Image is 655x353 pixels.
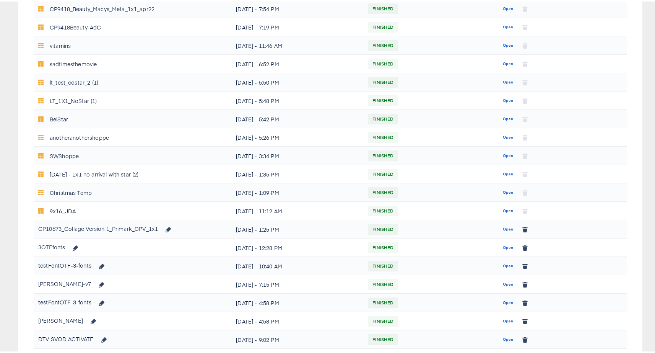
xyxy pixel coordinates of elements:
[503,59,513,66] span: Open
[503,188,513,194] span: Open
[50,130,109,142] div: anotheranothershoppe
[368,167,398,179] span: FINISHED
[500,295,516,307] button: Open
[500,56,516,69] button: Open
[38,258,109,271] div: testFontOTF-3-fonts
[368,295,398,307] span: FINISHED
[50,203,76,216] div: 9x16_JDA
[503,4,513,11] span: Open
[503,298,513,305] span: Open
[500,111,516,124] button: Open
[503,243,513,250] span: Open
[503,335,513,342] span: Open
[500,332,516,344] button: Open
[236,222,359,234] div: [DATE] - 1:25 PM
[236,111,359,124] div: [DATE] - 5:42 PM
[368,203,398,216] span: FINISHED
[500,222,516,234] button: Open
[368,111,398,124] span: FINISHED
[368,277,398,289] span: FINISHED
[368,56,398,69] span: FINISHED
[236,277,359,289] div: [DATE] - 7:15 PM
[368,314,398,326] span: FINISHED
[50,1,154,13] div: CP9418_Beauty_Macys_Meta_1x1_apr22
[368,75,398,87] span: FINISHED
[236,20,359,32] div: [DATE] - 7:19 PM
[503,77,513,84] span: Open
[50,93,97,105] div: LT_1X1_NoStar (1)
[500,203,516,216] button: Open
[236,167,359,179] div: [DATE] - 1:35 PM
[38,294,109,307] div: testFontOTF-3-fonts
[503,206,513,213] span: Open
[236,1,359,13] div: [DATE] - 7:54 PM
[236,130,359,142] div: [DATE] - 5:26 PM
[38,331,111,344] div: DTV SVOD ACTIVATE
[500,258,516,271] button: Open
[50,148,79,160] div: SWShoppe
[503,41,513,47] span: Open
[503,96,513,103] span: Open
[500,240,516,252] button: Open
[500,1,516,13] button: Open
[38,276,109,289] div: [PERSON_NAME]-v7
[236,75,359,87] div: [DATE] - 5:50 PM
[38,313,101,326] div: [PERSON_NAME]
[503,316,513,323] span: Open
[38,239,83,252] div: 3OTFfonts
[236,148,359,160] div: [DATE] - 3:34 PM
[368,93,398,105] span: FINISHED
[368,148,398,160] span: FINISHED
[503,151,513,158] span: Open
[500,93,516,105] button: Open
[368,38,398,50] span: FINISHED
[38,221,176,234] div: CP10673_Collage Version 1_Primark_CPV_1x1
[503,22,513,29] span: Open
[500,38,516,50] button: Open
[500,167,516,179] button: Open
[368,20,398,32] span: FINISHED
[500,148,516,160] button: Open
[368,240,398,252] span: FINISHED
[368,222,398,234] span: FINISHED
[368,1,398,13] span: FINISHED
[503,132,513,139] span: Open
[236,314,359,326] div: [DATE] - 4:58 PM
[236,93,359,105] div: [DATE] - 5:48 PM
[500,130,516,142] button: Open
[50,185,92,197] div: Christmas Temp
[236,38,359,50] div: [DATE] - 11:46 AM
[503,114,513,121] span: Open
[50,111,68,124] div: BelStar
[50,167,139,179] div: [DATE] - 1x1 no arrival with star (2)
[236,332,359,344] div: [DATE] - 9:02 PM
[236,295,359,307] div: [DATE] - 4:58 PM
[50,75,98,87] div: lt_test_costar_2 (1)
[500,185,516,197] button: Open
[236,56,359,69] div: [DATE] - 6:52 PM
[368,130,398,142] span: FINISHED
[236,258,359,271] div: [DATE] - 10:40 AM
[368,185,398,197] span: FINISHED
[236,203,359,216] div: [DATE] - 11:12 AM
[50,20,101,32] div: CP9418Beauty-AdC
[503,279,513,286] span: Open
[236,185,359,197] div: [DATE] - 1:09 PM
[368,258,398,271] span: FINISHED
[50,56,97,69] div: sadtimesthemovie
[500,75,516,87] button: Open
[236,240,359,252] div: [DATE] - 12:28 PM
[503,224,513,231] span: Open
[503,169,513,176] span: Open
[500,314,516,326] button: Open
[368,332,398,344] span: FINISHED
[50,38,71,50] div: vitamins
[500,277,516,289] button: Open
[503,261,513,268] span: Open
[500,20,516,32] button: Open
